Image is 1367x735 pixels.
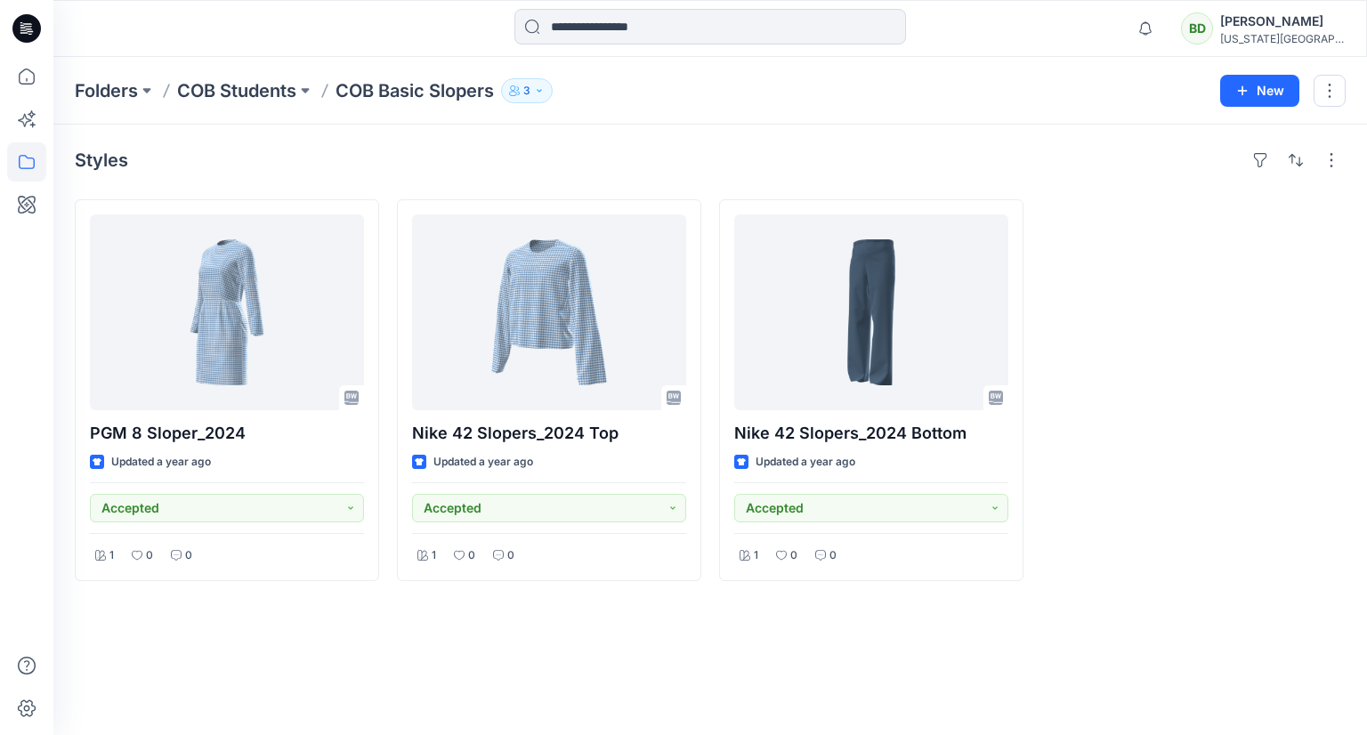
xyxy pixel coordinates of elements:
[790,546,797,565] p: 0
[177,78,296,103] a: COB Students
[734,214,1008,410] a: Nike 42 Slopers_2024 Bottom
[412,214,686,410] a: Nike 42 Slopers_2024 Top
[75,78,138,103] a: Folders
[1220,75,1299,107] button: New
[1220,11,1345,32] div: [PERSON_NAME]
[185,546,192,565] p: 0
[507,546,514,565] p: 0
[75,149,128,171] h4: Styles
[146,546,153,565] p: 0
[90,214,364,410] a: PGM 8 Sloper_2024
[501,78,553,103] button: 3
[336,78,494,103] p: COB Basic Slopers
[754,546,758,565] p: 1
[523,81,530,101] p: 3
[734,421,1008,446] p: Nike 42 Slopers_2024 Bottom
[1181,12,1213,44] div: BD
[468,546,475,565] p: 0
[433,453,533,472] p: Updated a year ago
[432,546,436,565] p: 1
[756,453,855,472] p: Updated a year ago
[1220,32,1345,45] div: [US_STATE][GEOGRAPHIC_DATA]...
[829,546,837,565] p: 0
[90,421,364,446] p: PGM 8 Sloper_2024
[111,453,211,472] p: Updated a year ago
[412,421,686,446] p: Nike 42 Slopers_2024 Top
[109,546,114,565] p: 1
